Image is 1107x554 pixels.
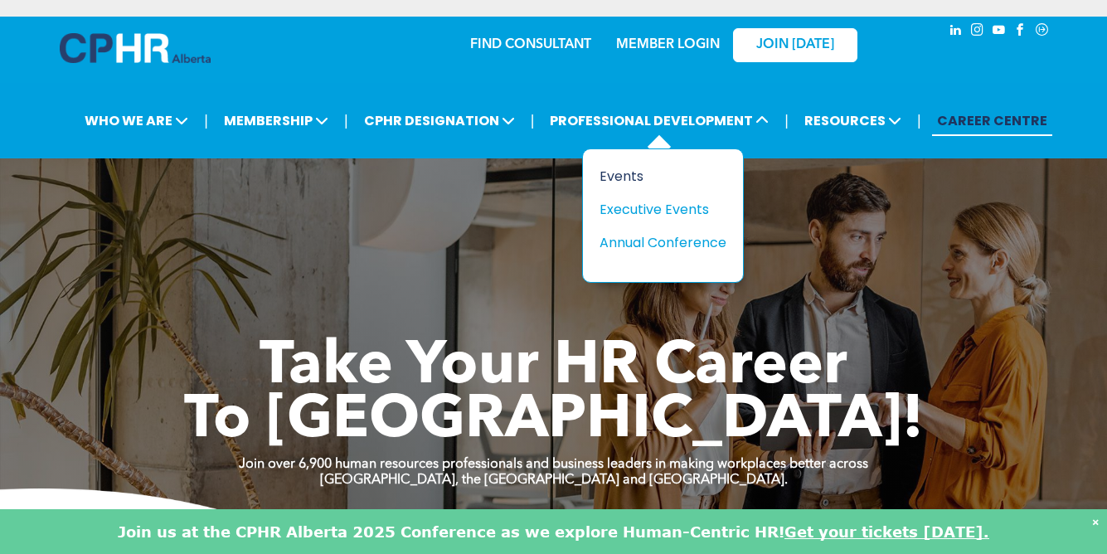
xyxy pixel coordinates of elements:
span: RESOURCES [799,105,906,136]
li: | [784,104,789,138]
span: JOIN [DATE] [756,37,834,53]
span: MEMBERSHIP [219,105,333,136]
span: PROFESSIONAL DEVELOPMENT [545,105,774,136]
a: Social network [1033,21,1051,43]
a: Get your tickets [DATE]. [784,522,989,541]
div: Executive Events [600,199,714,220]
a: Events [600,166,726,187]
span: Take Your HR Career [260,338,847,397]
li: | [344,104,348,138]
li: | [917,104,921,138]
font: Join us at the CPHR Alberta 2025 Conference as we explore Human-Centric HR! [118,522,784,541]
a: CAREER CENTRE [932,105,1052,136]
div: Annual Conference [600,232,714,253]
strong: Join over 6,900 human resources professionals and business leaders in making workplaces better ac... [239,458,868,471]
a: instagram [969,21,987,43]
a: youtube [990,21,1008,43]
li: | [204,104,208,138]
a: Executive Events [600,199,726,220]
img: A blue and white logo for cp alberta [60,33,211,63]
div: Dismiss notification [1092,513,1099,530]
a: facebook [1012,21,1030,43]
strong: [GEOGRAPHIC_DATA], the [GEOGRAPHIC_DATA] and [GEOGRAPHIC_DATA]. [320,474,788,487]
a: Annual Conference [600,232,726,253]
div: Events [600,166,714,187]
a: linkedin [947,21,965,43]
li: | [531,104,535,138]
a: MEMBER LOGIN [616,38,720,51]
span: To [GEOGRAPHIC_DATA]! [184,391,924,451]
span: CPHR DESIGNATION [359,105,520,136]
a: JOIN [DATE] [733,28,857,62]
span: WHO WE ARE [80,105,193,136]
a: FIND CONSULTANT [470,38,591,51]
